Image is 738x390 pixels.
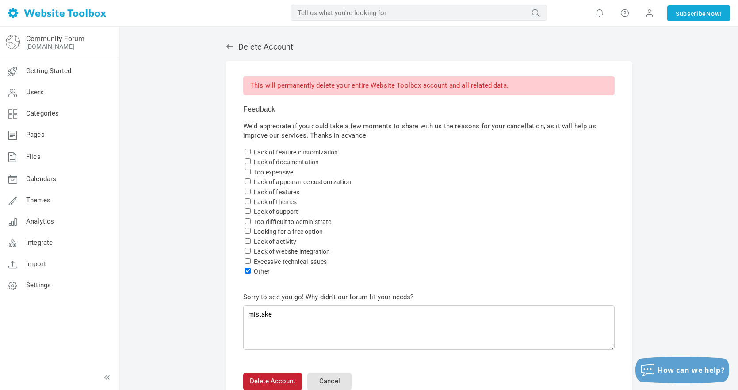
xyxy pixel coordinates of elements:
button: Delete Account [243,373,302,390]
span: Calendars [26,175,56,183]
span: Import [26,260,46,268]
a: Community Forum [26,35,84,43]
label: Lack of appearance customization [254,178,351,185]
label: Lack of feature customization [254,149,338,156]
span: Analytics [26,217,54,225]
img: globe-icon.png [6,35,20,49]
span: Themes [26,196,50,204]
label: Lack of themes [254,198,297,205]
span: Categories [26,109,59,117]
span: Users [26,88,44,96]
h2: Delete Account [226,42,632,52]
a: SubscribeNow! [667,5,730,21]
label: Lack of website integration [254,248,330,255]
span: Pages [26,131,45,139]
label: Looking for a free option [254,228,323,235]
label: Excessive technical issues [254,258,327,265]
span: Now! [706,9,722,19]
span: Getting Started [26,67,71,75]
input: Tell us what you're looking for [291,5,547,21]
label: Too expensive [254,169,293,176]
label: Lack of features [254,189,299,196]
p: Feedback [243,104,615,115]
button: How can we help? [635,357,729,383]
p: This will permanently delete your entire Website Toolbox account and all related data. [243,76,615,95]
label: Lack of activity [254,238,296,245]
label: Lack of support [254,208,298,215]
a: Cancel [307,373,352,390]
span: How can we help? [658,365,725,375]
span: Integrate [26,239,53,247]
label: Too difficult to administrate [254,218,331,225]
span: Settings [26,281,51,289]
a: [DOMAIN_NAME] [26,43,74,50]
label: Other [254,268,270,275]
label: Lack of documentation [254,158,319,166]
p: Sorry to see you go! Why didn't our forum fit your needs? [243,293,615,302]
span: Files [26,153,41,161]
